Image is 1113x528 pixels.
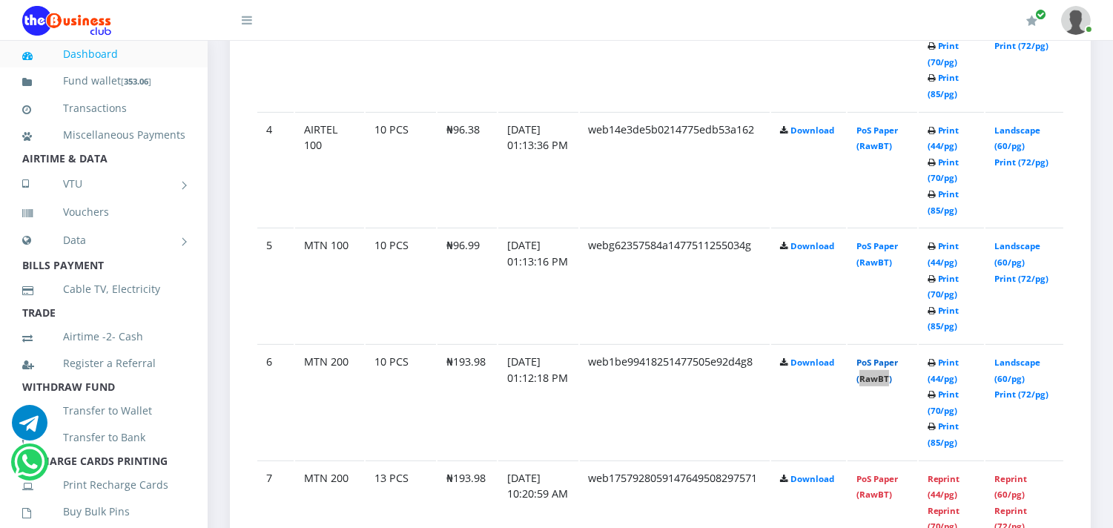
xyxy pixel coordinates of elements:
a: Landscape (60/pg) [994,240,1040,268]
a: Download [790,473,834,484]
a: Print Recharge Cards [22,468,185,502]
a: Miscellaneous Payments [22,118,185,152]
a: Print (72/pg) [994,40,1048,51]
a: PoS Paper (RawBT) [856,473,898,501]
a: Print (44/pg) [928,357,960,384]
a: Print (72/pg) [994,389,1048,400]
td: ₦96.38 [437,112,497,227]
a: Print (85/pg) [928,305,960,332]
a: Reprint (60/pg) [994,473,1027,501]
a: Landscape (60/pg) [994,125,1040,152]
td: MTN 200 [295,344,364,459]
td: 10 PCS [366,112,436,227]
td: web1be99418251477505e92d4g8 [580,344,770,459]
a: Dashboard [22,37,185,71]
a: Vouchers [22,195,185,229]
img: User [1061,6,1091,35]
a: Print (44/pg) [928,125,960,152]
td: web14e3de5b0214775edb53a162 [580,112,770,227]
td: [DATE] 01:12:18 PM [498,344,578,459]
a: Reprint (44/pg) [928,473,960,501]
a: Transfer to Wallet [22,394,185,428]
a: Download [790,125,834,136]
td: 10 PCS [366,344,436,459]
a: Print (70/pg) [928,273,960,300]
a: Print (85/pg) [928,72,960,99]
b: 353.06 [124,76,148,87]
td: 5 [257,228,294,343]
span: Renew/Upgrade Subscription [1035,9,1046,20]
a: Print (70/pg) [928,156,960,184]
a: PoS Paper (RawBT) [856,357,898,384]
td: [DATE] 01:13:36 PM [498,112,578,227]
a: Airtime -2- Cash [22,320,185,354]
a: Print (85/pg) [928,188,960,216]
i: Renew/Upgrade Subscription [1026,15,1037,27]
td: ₦193.98 [437,344,497,459]
img: Logo [22,6,111,36]
a: Print (85/pg) [928,420,960,448]
a: PoS Paper (RawBT) [856,240,898,268]
td: 6 [257,344,294,459]
a: Download [790,357,834,368]
a: Transactions [22,91,185,125]
a: Print (70/pg) [928,40,960,67]
td: AIRTEL 100 [295,112,364,227]
a: Fund wallet[353.06] [22,64,185,99]
a: Chat for support [12,416,47,440]
td: MTN 100 [295,228,364,343]
td: 4 [257,112,294,227]
a: Download [790,240,834,251]
a: Print (44/pg) [928,240,960,268]
a: Cable TV, Electricity [22,272,185,306]
a: Print (72/pg) [994,273,1048,284]
a: Transfer to Bank [22,420,185,455]
td: 10 PCS [366,228,436,343]
a: Register a Referral [22,346,185,380]
td: ₦96.99 [437,228,497,343]
a: Chat for support [15,455,45,480]
td: webg62357584a1477511255034g [580,228,770,343]
a: PoS Paper (RawBT) [856,125,898,152]
a: Print (72/pg) [994,156,1048,168]
a: Landscape (60/pg) [994,357,1040,384]
a: Data [22,222,185,259]
small: [ ] [121,76,151,87]
a: VTU [22,165,185,202]
a: Print (70/pg) [928,389,960,416]
td: [DATE] 01:13:16 PM [498,228,578,343]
